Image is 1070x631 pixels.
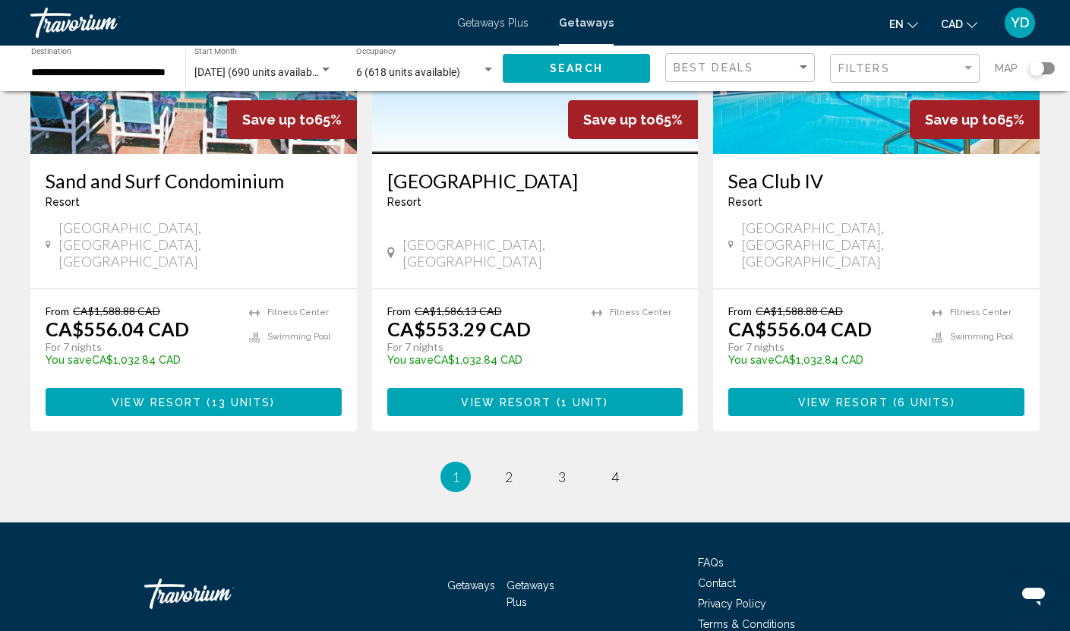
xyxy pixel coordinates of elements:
[728,169,1024,192] a: Sea Club IV
[112,396,202,409] span: View Resort
[457,17,529,29] a: Getaways Plus
[561,396,604,409] span: 1 unit
[267,332,330,342] span: Swimming Pool
[1011,15,1030,30] span: YD
[728,340,917,354] p: For 7 nights
[46,354,234,366] p: CA$1,032.84 CAD
[830,53,980,84] button: Filter
[415,304,502,317] span: CA$1,586.13 CAD
[46,196,80,208] span: Resort
[838,62,890,74] span: Filters
[1000,7,1040,39] button: User Menu
[387,354,434,366] span: You save
[46,304,69,317] span: From
[30,462,1040,492] ul: Pagination
[267,308,329,317] span: Fitness Center
[402,236,683,270] span: [GEOGRAPHIC_DATA], [GEOGRAPHIC_DATA]
[387,304,411,317] span: From
[995,58,1018,79] span: Map
[756,304,843,317] span: CA$1,588.88 CAD
[202,396,275,409] span: ( )
[144,571,296,617] a: Travorium
[507,579,554,608] a: Getaways Plus
[503,54,650,82] button: Search
[387,317,531,340] p: CA$553.29 CAD
[698,577,736,589] a: Contact
[889,13,918,35] button: Change language
[568,100,698,139] div: 65%
[950,332,1013,342] span: Swimming Pool
[387,388,683,416] button: View Resort(1 unit)
[610,308,671,317] span: Fitness Center
[46,388,342,416] button: View Resort(13 units)
[728,354,775,366] span: You save
[387,169,683,192] a: [GEOGRAPHIC_DATA]
[889,396,955,409] span: ( )
[387,196,421,208] span: Resort
[227,100,357,139] div: 65%
[46,317,189,340] p: CA$556.04 CAD
[505,469,513,485] span: 2
[30,8,442,38] a: Travorium
[728,388,1024,416] button: View Resort(6 units)
[387,340,577,354] p: For 7 nights
[461,396,551,409] span: View Resort
[898,396,951,409] span: 6 units
[46,340,234,354] p: For 7 nights
[728,354,917,366] p: CA$1,032.84 CAD
[698,618,795,630] a: Terms & Conditions
[558,469,566,485] span: 3
[798,396,889,409] span: View Resort
[550,63,603,75] span: Search
[212,396,271,409] span: 13 units
[242,112,314,128] span: Save up to
[1009,570,1058,619] iframe: Button to launch messaging window
[387,354,577,366] p: CA$1,032.84 CAD
[910,100,1040,139] div: 65%
[941,18,963,30] span: CAD
[698,557,724,569] a: FAQs
[941,13,977,35] button: Change currency
[58,219,342,270] span: [GEOGRAPHIC_DATA], [GEOGRAPHIC_DATA], [GEOGRAPHIC_DATA]
[194,66,324,78] span: [DATE] (690 units available)
[583,112,655,128] span: Save up to
[925,112,997,128] span: Save up to
[728,196,762,208] span: Resort
[674,62,810,74] mat-select: Sort by
[356,66,460,78] span: 6 (618 units available)
[698,598,766,610] a: Privacy Policy
[552,396,609,409] span: ( )
[728,304,752,317] span: From
[452,469,459,485] span: 1
[889,18,904,30] span: en
[950,308,1012,317] span: Fitness Center
[728,317,872,340] p: CA$556.04 CAD
[674,62,753,74] span: Best Deals
[611,469,619,485] span: 4
[46,354,92,366] span: You save
[559,17,614,29] a: Getaways
[741,219,1024,270] span: [GEOGRAPHIC_DATA], [GEOGRAPHIC_DATA], [GEOGRAPHIC_DATA]
[73,304,160,317] span: CA$1,588.88 CAD
[447,579,495,592] a: Getaways
[46,169,342,192] a: Sand and Surf Condominium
